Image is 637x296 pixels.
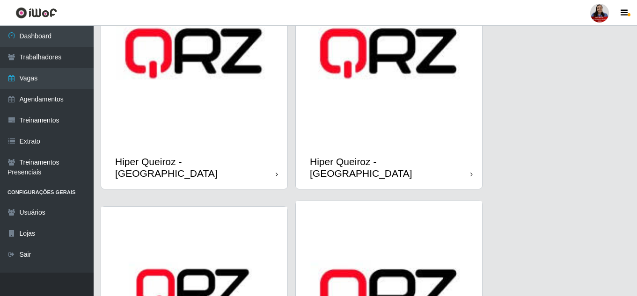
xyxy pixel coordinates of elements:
[115,156,276,179] div: Hiper Queiroz - [GEOGRAPHIC_DATA]
[310,156,470,179] div: Hiper Queiroz - [GEOGRAPHIC_DATA]
[15,7,57,19] img: CoreUI Logo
